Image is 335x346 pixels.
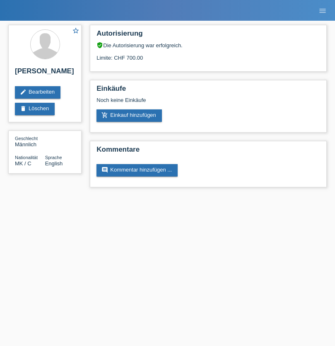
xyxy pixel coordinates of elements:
[15,135,45,148] div: Männlich
[96,164,178,177] a: commentKommentar hinzufügen ...
[15,155,38,160] span: Nationalität
[101,112,108,119] i: add_shopping_cart
[101,167,108,173] i: comment
[96,85,320,97] h2: Einkäufe
[96,29,320,42] h2: Autorisierung
[96,97,320,109] div: Noch keine Einkäufe
[72,27,80,36] a: star_border
[45,155,62,160] span: Sprache
[96,48,320,61] div: Limite: CHF 700.00
[15,67,75,80] h2: [PERSON_NAME]
[96,145,320,158] h2: Kommentare
[96,42,103,48] i: verified_user
[15,86,60,99] a: editBearbeiten
[15,103,55,115] a: deleteLöschen
[20,89,27,95] i: edit
[318,7,327,15] i: menu
[96,109,162,122] a: add_shopping_cartEinkauf hinzufügen
[314,8,331,13] a: menu
[15,160,31,167] span: Mazedonien / C / 11.08.2003
[45,160,63,167] span: English
[15,136,38,141] span: Geschlecht
[72,27,80,34] i: star_border
[20,105,27,112] i: delete
[96,42,320,48] div: Die Autorisierung war erfolgreich.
